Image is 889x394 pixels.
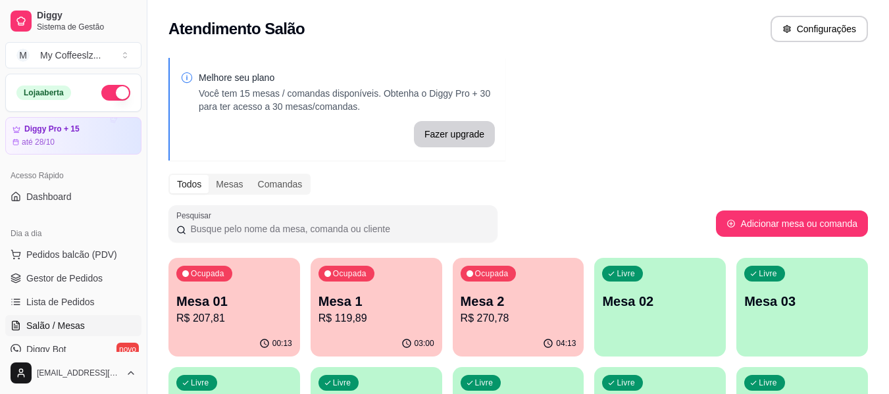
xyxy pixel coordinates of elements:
[415,338,434,349] p: 03:00
[475,268,509,279] p: Ocupada
[556,338,576,349] p: 04:13
[186,222,490,235] input: Pesquisar
[333,268,367,279] p: Ocupada
[191,268,224,279] p: Ocupada
[199,71,495,84] p: Melhore seu plano
[5,42,141,68] button: Select a team
[736,258,868,357] button: LivreMesa 03
[594,258,726,357] button: LivreMesa 02
[617,378,635,388] p: Livre
[209,175,250,193] div: Mesas
[461,292,576,310] p: Mesa 2
[759,378,777,388] p: Livre
[16,86,71,100] div: Loja aberta
[5,291,141,312] a: Lista de Pedidos
[5,357,141,389] button: [EMAIL_ADDRESS][DOMAIN_NAME]
[311,258,442,357] button: OcupadaMesa 1R$ 119,8903:00
[176,292,292,310] p: Mesa 01
[453,258,584,357] button: OcupadaMesa 2R$ 270,7804:13
[5,268,141,289] a: Gestor de Pedidos
[333,378,351,388] p: Livre
[24,124,80,134] article: Diggy Pro + 15
[5,244,141,265] button: Pedidos balcão (PDV)
[5,165,141,186] div: Acesso Rápido
[176,210,216,221] label: Pesquisar
[5,186,141,207] a: Dashboard
[414,121,495,147] button: Fazer upgrade
[26,272,103,285] span: Gestor de Pedidos
[170,175,209,193] div: Todos
[759,268,777,279] p: Livre
[771,16,868,42] button: Configurações
[168,18,305,39] h2: Atendimento Salão
[318,292,434,310] p: Mesa 1
[37,22,136,32] span: Sistema de Gestão
[16,49,30,62] span: M
[602,292,718,310] p: Mesa 02
[617,268,635,279] p: Livre
[37,10,136,22] span: Diggy
[40,49,101,62] div: My Coffeeslz ...
[26,295,95,308] span: Lista de Pedidos
[199,87,495,113] p: Você tem 15 mesas / comandas disponíveis. Obtenha o Diggy Pro + 30 para ter acesso a 30 mesas/com...
[191,378,209,388] p: Livre
[5,117,141,155] a: Diggy Pro + 15até 28/10
[318,310,434,326] p: R$ 119,89
[26,190,72,203] span: Dashboard
[5,5,141,37] a: DiggySistema de Gestão
[475,378,494,388] p: Livre
[272,338,292,349] p: 00:13
[22,137,55,147] article: até 28/10
[5,339,141,360] a: Diggy Botnovo
[168,258,300,357] button: OcupadaMesa 01R$ 207,8100:13
[461,310,576,326] p: R$ 270,78
[716,210,868,237] button: Adicionar mesa ou comanda
[101,85,130,101] button: Alterar Status
[5,223,141,244] div: Dia a dia
[176,310,292,326] p: R$ 207,81
[5,315,141,336] a: Salão / Mesas
[251,175,310,193] div: Comandas
[26,248,117,261] span: Pedidos balcão (PDV)
[26,343,66,356] span: Diggy Bot
[26,319,85,332] span: Salão / Mesas
[37,368,120,378] span: [EMAIL_ADDRESS][DOMAIN_NAME]
[744,292,860,310] p: Mesa 03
